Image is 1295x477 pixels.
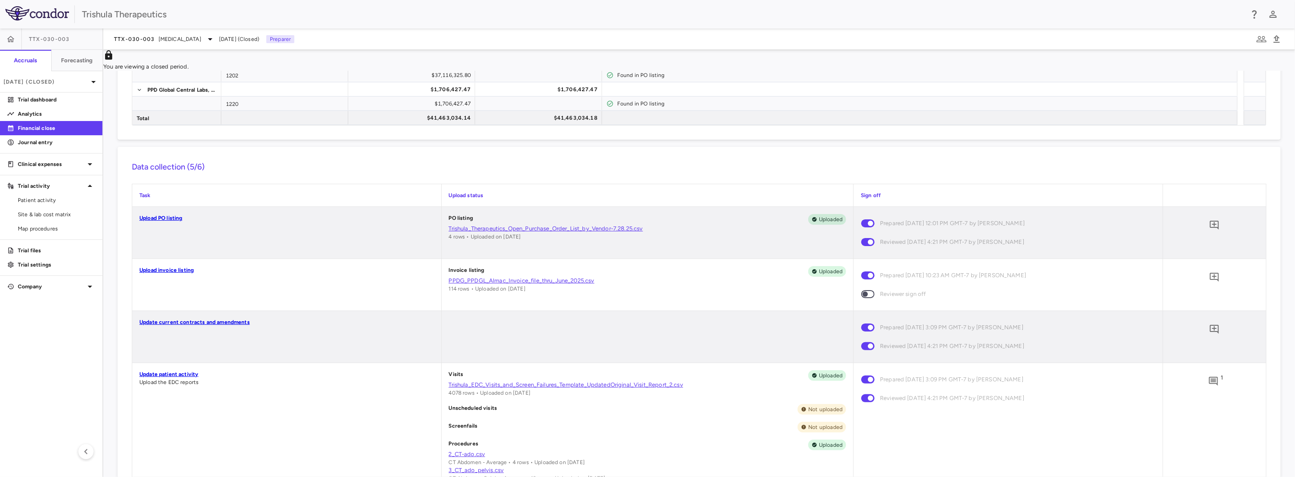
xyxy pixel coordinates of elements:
[449,466,847,474] a: 3_CT_ado_pelvis.csv
[14,57,37,65] h6: Accruals
[449,422,478,433] p: Screenfails
[1207,218,1222,233] button: Add comment
[219,35,259,43] span: [DATE] (Closed)
[18,210,95,218] span: Site & lab cost matrix
[805,405,846,413] span: Not uploaded
[880,323,1023,332] span: Prepared [DATE] 3:09 PM GMT-7 by [PERSON_NAME]
[356,68,471,82] div: $37,116,325.80
[880,271,1026,280] span: Prepared [DATE] 10:23 AM GMT-7 by [PERSON_NAME]
[18,160,85,168] p: Clinical expenses
[139,371,198,377] a: Update patient activity
[449,214,473,225] p: PO listing
[103,63,1295,71] p: You are viewing a closed period.
[18,261,95,269] p: Trial settings
[815,215,846,223] span: Uploaded
[18,283,85,291] p: Company
[449,459,585,465] span: CT Abdomen - Average • 4 rows • Uploaded on [DATE]
[61,57,93,65] h6: Forecasting
[137,111,149,125] span: Total
[1209,324,1220,335] svg: Add comment
[18,110,95,118] p: Analytics
[449,266,485,277] p: Invoice listing
[449,286,525,292] span: 114 rows • Uploaded on [DATE]
[815,441,846,449] span: Uploaded
[18,225,95,233] span: Map procedures
[1209,272,1220,283] svg: Add comment
[114,36,155,43] span: TTX-030-003
[159,35,201,43] span: [MEDICAL_DATA]
[880,237,1024,247] span: Reviewed [DATE] 4:21 PM GMT-7 by [PERSON_NAME]
[449,390,531,396] span: 4078 rows • Uploaded on [DATE]
[1206,374,1221,389] button: Add comment
[449,450,847,458] a: 2_CT-ado.csv
[880,393,1024,403] span: Reviewed [DATE] 4:21 PM GMT-7 by [PERSON_NAME]
[147,83,216,97] span: PPD Global Central Labs, LLC
[356,82,471,97] div: $1,706,427.47
[18,247,95,255] p: Trial files
[18,182,85,190] p: Trial activity
[449,404,497,415] p: Unscheduled visits
[880,289,926,299] span: Reviewer sign off
[221,68,348,82] div: 1202
[4,78,88,86] p: [DATE] (Closed)
[5,6,69,20] img: logo-full-SnFGN8VE.png
[1221,374,1223,389] span: 1
[82,8,1243,21] div: Trishula Therapeutics
[815,267,846,275] span: Uploaded
[815,372,846,380] span: Uploaded
[266,35,294,43] p: Preparer
[1209,220,1220,230] svg: Add comment
[617,97,1233,111] div: Found in PO listing
[139,319,250,325] a: Update current contracts and amendments
[449,440,479,450] p: Procedures
[132,161,1266,173] h6: Data collection (5/6)
[449,225,847,233] a: Trishula_Therapeutics_Open_Purchase_Order_List_by_Vendor-7.28.25.csv
[880,218,1025,228] span: Prepared [DATE] 12:01 PM GMT-7 by [PERSON_NAME]
[483,111,598,125] div: $41,463,034.18
[449,381,847,389] a: Trishula_EDC_Visits_and_Screen_Failures_Template_UpdatedOriginal_Visit_Report_2.csv
[18,138,95,146] p: Journal entry
[356,97,471,111] div: $1,706,427.47
[449,191,847,199] p: Upload status
[449,234,521,240] span: 4 rows • Uploaded on [DATE]
[805,423,846,431] span: Not uploaded
[221,97,348,110] div: 1220
[18,96,95,104] p: Trial dashboard
[139,215,183,221] a: Upload PO listing
[1207,322,1222,337] button: Add comment
[449,370,464,381] p: Visits
[483,82,598,97] div: $1,706,427.47
[861,191,1156,199] p: Sign off
[139,191,434,199] p: Task
[449,277,847,285] a: PPDG_PPDGL_Almac_Invoice_file_thru_June_2025.csv
[880,375,1023,384] span: Prepared [DATE] 3:09 PM GMT-7 by [PERSON_NAME]
[18,124,95,132] p: Financial close
[356,111,471,125] div: $41,463,034.14
[1207,270,1222,285] button: Add comment
[18,196,95,204] span: Patient activity
[617,68,1233,82] div: Found in PO listing
[29,36,70,43] span: TTX-030-003
[139,267,194,273] a: Upload invoice listing
[139,379,199,385] span: Upload the EDC reports
[880,341,1024,351] span: Reviewed [DATE] 4:21 PM GMT-7 by [PERSON_NAME]
[1208,376,1219,387] svg: Add comment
